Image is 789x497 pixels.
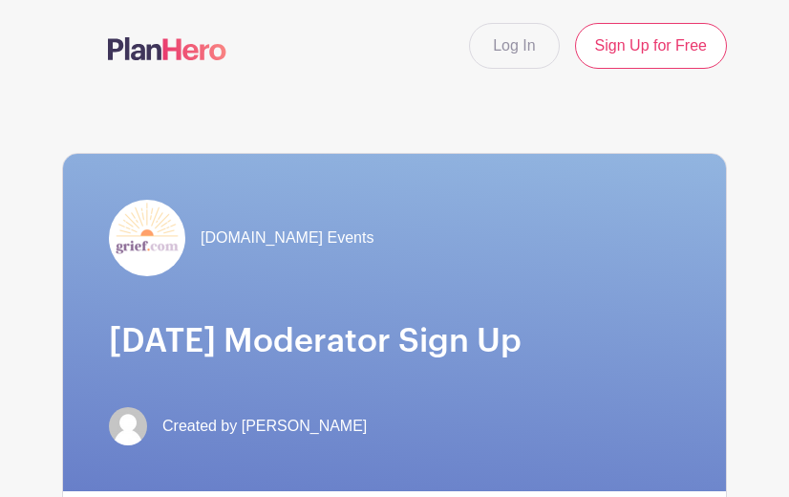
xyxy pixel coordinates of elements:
[575,23,727,69] a: Sign Up for Free
[162,415,367,438] span: Created by [PERSON_NAME]
[201,227,373,249] span: [DOMAIN_NAME] Events
[109,407,147,445] img: default-ce2991bfa6775e67f084385cd625a349d9dcbb7a52a09fb2fda1e96e2d18dcdb.png
[108,37,226,60] img: logo-507f7623f17ff9eddc593b1ce0a138ce2505c220e1c5a4e2b4648c50719b7d32.svg
[469,23,559,69] a: Log In
[109,322,680,361] h1: [DATE] Moderator Sign Up
[109,200,185,276] img: grief-logo-planhero.png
